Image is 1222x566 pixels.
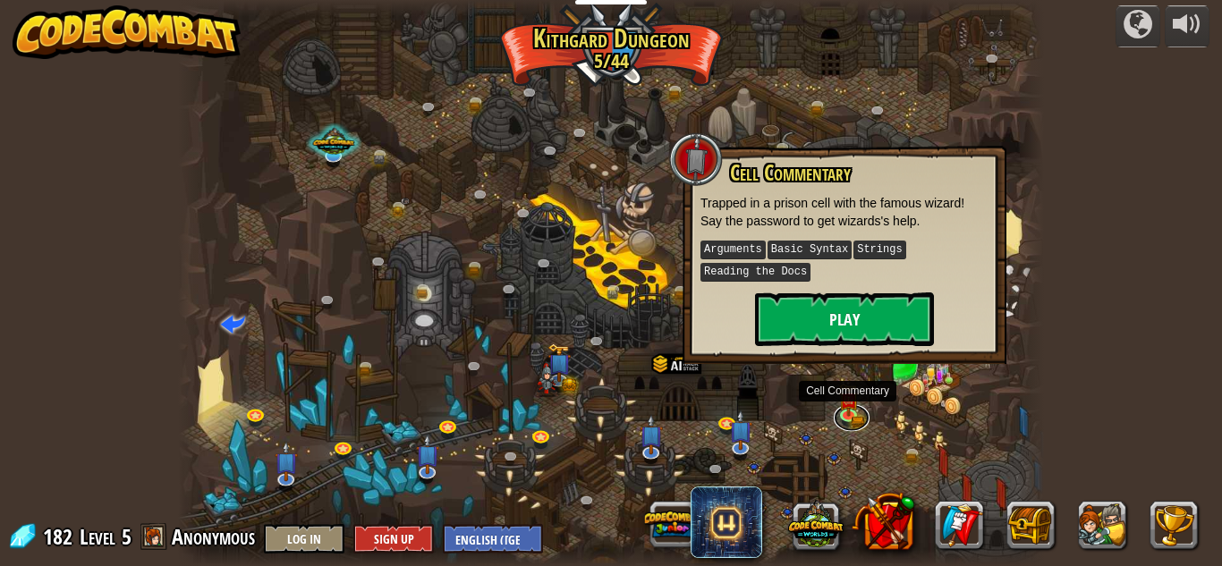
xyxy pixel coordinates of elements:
[264,524,344,553] button: Log In
[700,194,989,230] p: Trapped in a prison cell with the famous wizard! Say the password to get wizards's help.
[43,522,78,551] span: 182
[536,363,559,397] img: poseImage
[13,5,242,59] img: CodeCombat - Learn how to code by playing a game
[843,396,854,405] img: portrait.png
[768,241,852,259] kbd: Basic Syntax
[700,263,810,282] kbd: Reading the Docs
[1116,5,1160,47] button: Campaigns
[730,157,851,188] span: Cell Commentary
[401,198,411,205] img: portrait.png
[172,522,255,551] span: Anonymous
[353,524,434,553] button: Sign Up
[729,410,752,450] img: level-banner-unstarted-subscriber.png
[275,442,298,482] img: level-banner-unstarted-subscriber.png
[415,434,438,474] img: level-banner-unstarted-subscriber.png
[1165,5,1209,47] button: Adjust volume
[547,343,571,382] img: level-banner-unlock-subscriber.png
[122,522,132,551] span: 5
[639,414,662,454] img: level-banner-unstarted-subscriber.png
[853,241,905,259] kbd: Strings
[80,522,115,552] span: Level
[700,241,766,259] kbd: Arguments
[838,384,859,417] img: level-banner-unlock.png
[755,292,934,346] button: Play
